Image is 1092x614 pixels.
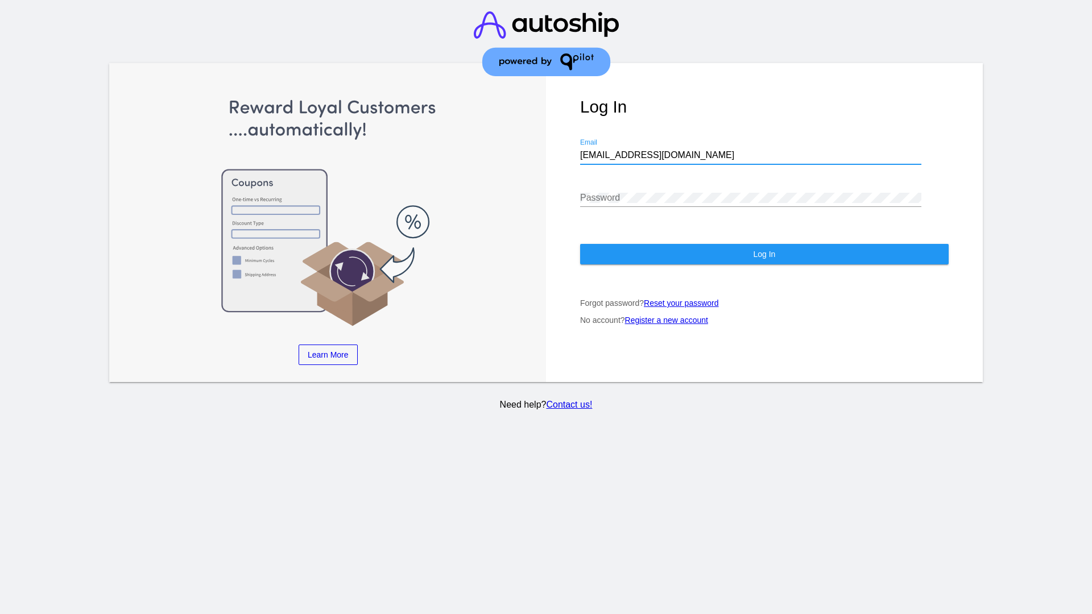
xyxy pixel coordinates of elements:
[580,298,949,308] p: Forgot password?
[580,316,949,325] p: No account?
[580,150,921,160] input: Email
[546,400,592,409] a: Contact us!
[753,250,775,259] span: Log In
[107,400,985,410] p: Need help?
[580,97,949,117] h1: Log In
[625,316,708,325] a: Register a new account
[644,298,719,308] a: Reset your password
[580,244,949,264] button: Log In
[308,350,349,359] span: Learn More
[299,345,358,365] a: Learn More
[144,97,512,327] img: Apply Coupons Automatically to Scheduled Orders with QPilot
